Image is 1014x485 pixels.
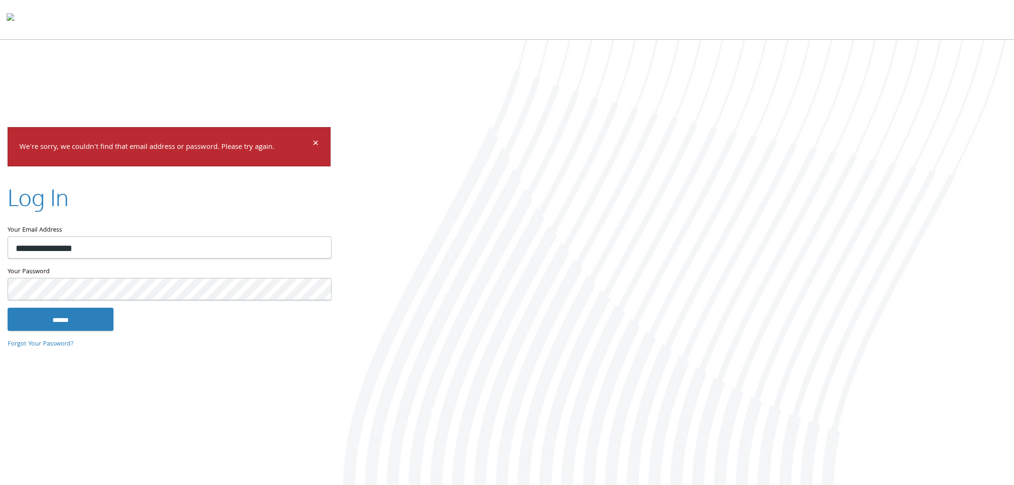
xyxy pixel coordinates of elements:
[313,135,319,154] span: ×
[8,266,331,278] label: Your Password
[7,10,14,29] img: todyl-logo-dark.svg
[8,338,74,349] a: Forgot Your Password?
[313,139,319,150] button: Dismiss alert
[8,182,69,213] h2: Log In
[19,141,311,155] p: We're sorry, we couldn't find that email address or password. Please try again.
